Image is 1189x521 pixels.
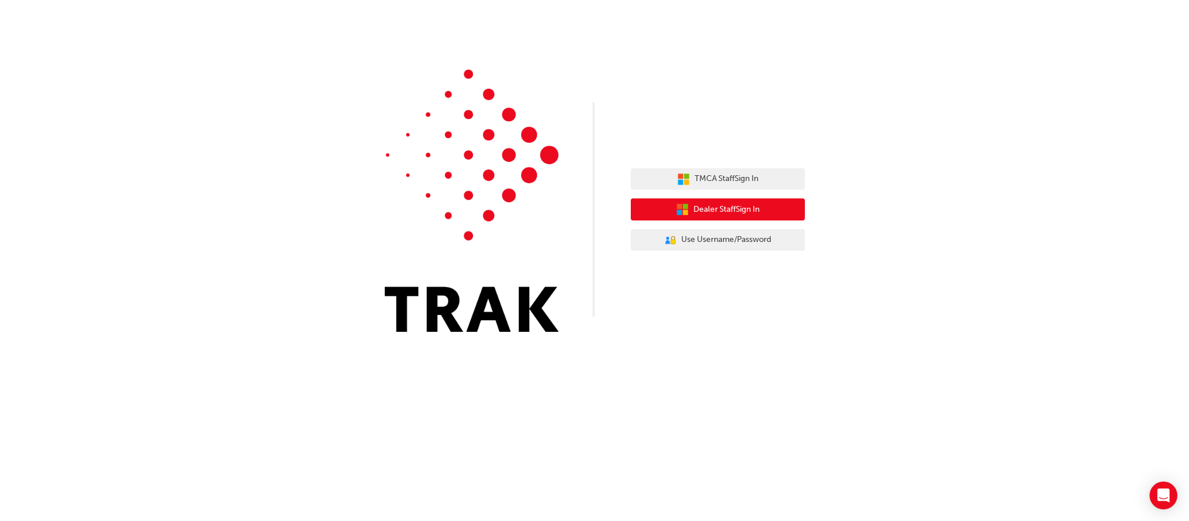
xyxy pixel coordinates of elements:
[631,168,805,190] button: TMCA StaffSign In
[631,198,805,220] button: Dealer StaffSign In
[385,70,559,332] img: Trak
[681,233,771,247] span: Use Username/Password
[695,172,758,186] span: TMCA Staff Sign In
[693,203,760,216] span: Dealer Staff Sign In
[1150,482,1177,509] div: Open Intercom Messenger
[631,229,805,251] button: Use Username/Password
